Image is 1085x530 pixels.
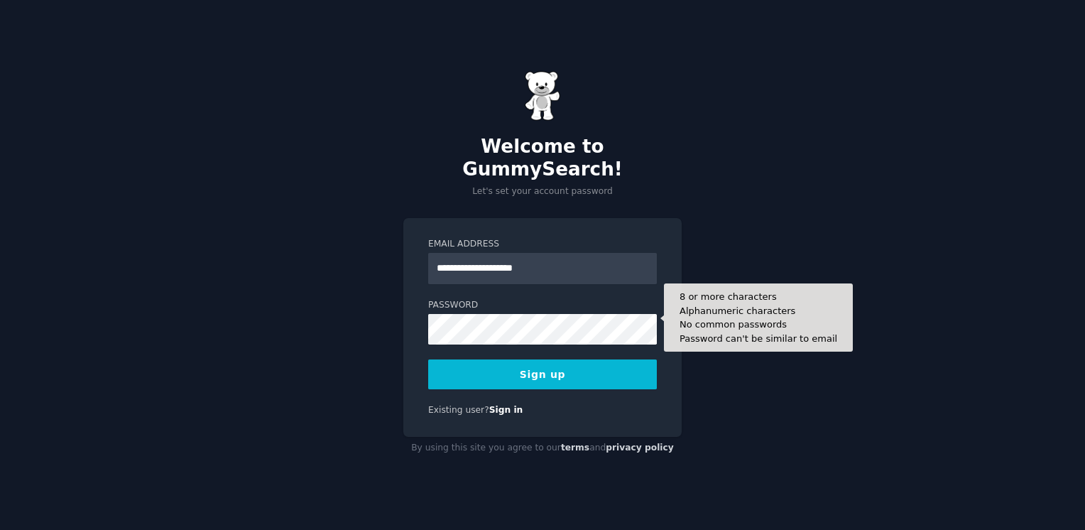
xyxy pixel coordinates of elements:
[561,443,589,453] a: terms
[489,405,523,415] a: Sign in
[403,136,682,180] h2: Welcome to GummySearch!
[428,299,657,312] label: Password
[525,71,560,121] img: Gummy Bear
[428,405,489,415] span: Existing user?
[428,238,657,251] label: Email Address
[428,359,657,389] button: Sign up
[403,437,682,460] div: By using this site you agree to our and
[403,185,682,198] p: Let's set your account password
[606,443,674,453] a: privacy policy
